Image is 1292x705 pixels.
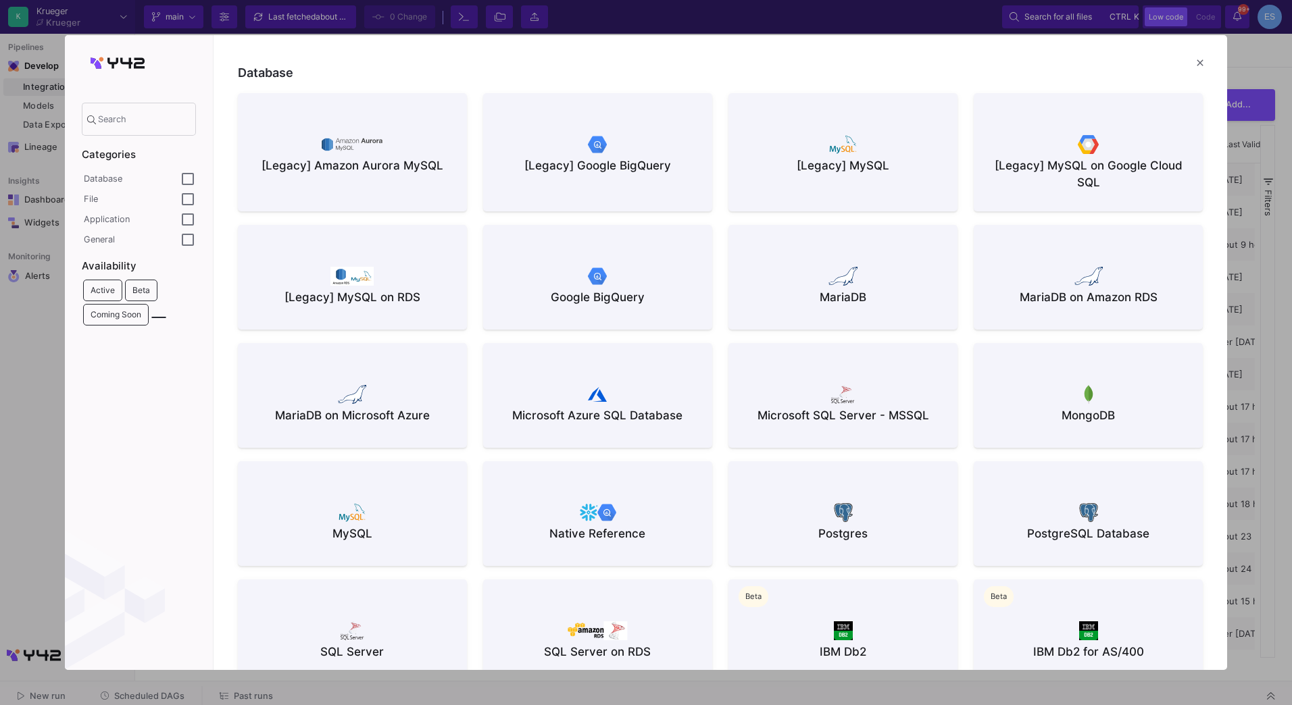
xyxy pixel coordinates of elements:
div: MariaDB on Amazon RDS [985,289,1192,306]
div: IBM Db2 [739,644,947,660]
mat-icon: close [1192,55,1208,71]
div: Google BigQuery [494,289,701,306]
div: [Legacy] Amazon Aurora MySQL [249,157,456,174]
img: [Legacy] Amazon Aurora MySQL [322,135,382,154]
div: Categories [82,149,196,160]
div: Beta [984,586,1014,607]
div: General [84,234,182,245]
div: Microsoft Azure SQL Database [494,407,701,424]
div: PostgreSQL Database [985,525,1192,542]
button: MariaDB on Microsoft AzureMariaDB on Microsoft Azure [238,343,467,448]
img: SQL Server on RDS [568,621,628,640]
img: [Legacy] MySQL [829,135,856,154]
img: MariaDB [828,267,857,286]
button: MySQLMySQL [238,461,467,566]
span: Active [91,285,115,295]
button: MariaDBMariaDB [728,225,958,330]
button: MariaDB on Amazon RDSMariaDB on Amazon RDS [974,225,1203,330]
button: [Legacy] MySQL on Google Cloud SQL[Legacy] MySQL on Google Cloud SQL [974,93,1203,211]
div: Availability [82,261,196,271]
img: [Legacy] MySQL on RDS [330,267,374,286]
button: [Legacy] MySQL on RDS[Legacy] MySQL on RDS [238,225,467,330]
button: PostgreSQL DatabasePostgreSQL Database [974,461,1203,566]
img: Microsoft Azure SQL Database [588,385,607,404]
button: Microsoft Azure SQL DatabaseMicrosoft Azure SQL Database [483,343,712,448]
button: PostgresPostgres [728,461,958,566]
img: IBM Db2 [834,621,853,640]
div: Application [84,214,182,225]
div: [Legacy] MySQL on RDS [249,289,456,306]
div: Postgres [739,525,947,542]
button: Active [83,280,122,301]
img: Postgres [834,503,853,522]
h4: Database [230,68,1212,86]
div: SQL Server on RDS [494,644,701,660]
div: Microsoft SQL Server - MSSQL [739,407,947,424]
button: [Legacy] MySQL[Legacy] MySQL [728,93,958,211]
div: Database [84,174,182,184]
button: [Legacy] Amazon Aurora MySQL[Legacy] Amazon Aurora MySQL [238,93,467,211]
button: SQL ServerSQL Server [238,579,467,684]
img: [Legacy] Google BigQuery [588,135,607,154]
img: MySQL [339,503,366,522]
div: MariaDB on Microsoft Azure [249,407,456,424]
button: BetaIBM Db2IBM Db2 [728,579,958,684]
img: simple-pattern.svg [64,530,165,670]
div: Native Reference [494,525,701,542]
button: Coming Soon [83,304,149,325]
div: [Legacy] MySQL on Google Cloud SQL [985,157,1192,191]
button: Native ReferenceNative Reference [483,461,712,566]
div: SQL Server [249,644,456,660]
img: Microsoft SQL Server - MSSQL [831,385,855,404]
span: Beta [132,285,150,295]
button: Google BigQueryGoogle BigQuery [483,225,712,330]
img: IBM Db2 for AS/400 [1079,621,1098,640]
div: MySQL [249,525,456,542]
div: File [84,194,182,205]
div: MariaDB [739,289,947,306]
button: SQL Server on RDSSQL Server on RDS [483,579,712,684]
div: Beta [739,586,768,607]
img: Google BigQuery [588,267,607,286]
img: Native Reference [579,503,616,522]
img: PostgreSQL Database [1079,503,1098,522]
img: MariaDB on Amazon RDS [1074,267,1103,286]
button: BetaIBM Db2 for AS/400IBM Db2 for AS/400 [974,579,1203,684]
div: [Legacy] Google BigQuery [494,157,701,174]
img: MongoDB [1079,385,1098,404]
div: [Legacy] MySQL [739,157,947,174]
div: MongoDB [985,407,1192,424]
img: MariaDB on Microsoft Azure [338,385,366,404]
button: MongoDBMongoDB [974,343,1203,448]
img: [Legacy] MySQL on Google Cloud SQL [1078,135,1099,154]
span: Coming Soon [91,309,141,319]
button: Microsoft SQL Server - MSSQLMicrosoft SQL Server - MSSQL [728,343,958,448]
button: [Legacy] Google BigQuery[Legacy] Google BigQuery [483,93,712,211]
img: SQL Server [341,621,364,640]
button: Beta [125,280,157,301]
div: IBM Db2 for AS/400 [985,644,1192,660]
